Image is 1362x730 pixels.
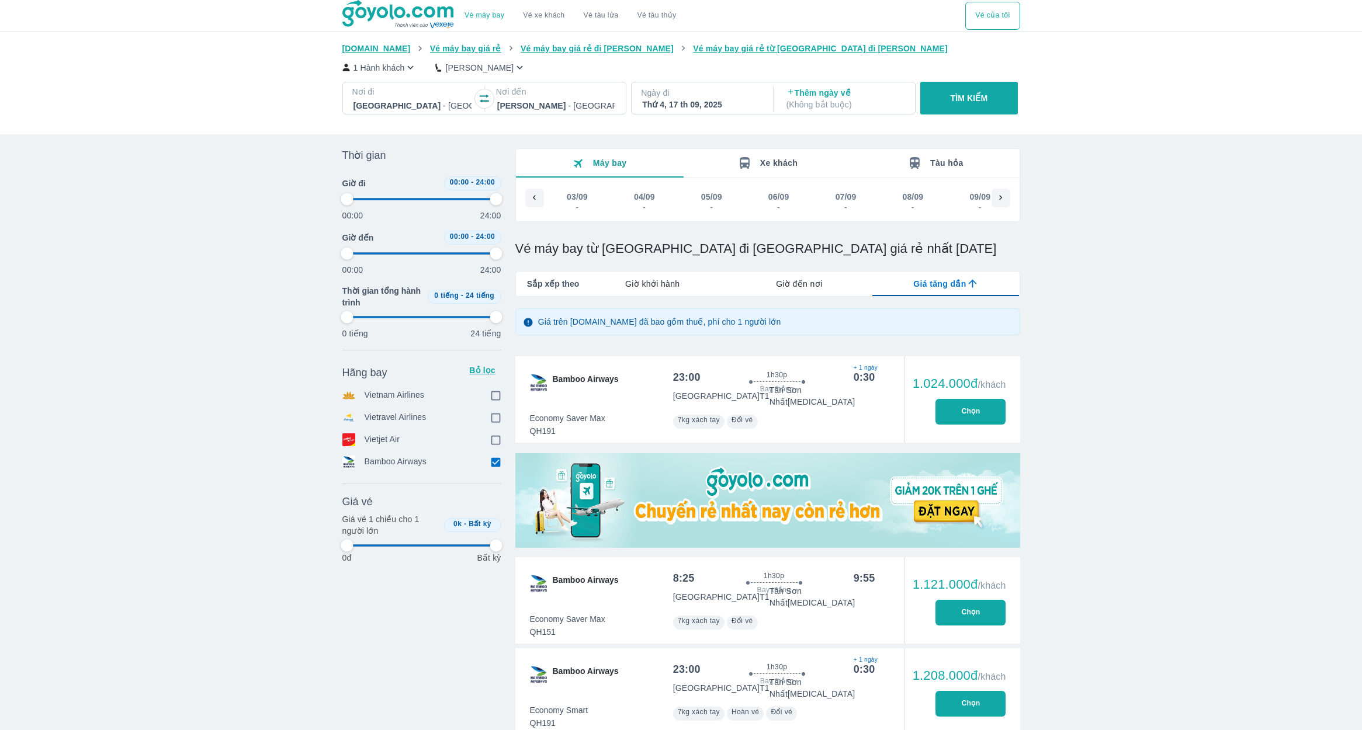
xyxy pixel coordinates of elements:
img: QH [529,665,548,684]
span: Economy Saver Max [530,412,605,424]
span: 24 tiếng [466,291,494,300]
div: 07/09 [836,191,857,203]
div: 09/09 [969,191,990,203]
span: QH191 [530,425,605,437]
div: 8:25 [673,571,695,585]
p: 00:00 [342,210,363,221]
div: 08/09 [903,191,924,203]
div: - [903,203,923,212]
span: Economy Saver Max [530,613,605,625]
p: 1 Hành khách [354,62,405,74]
div: 23:00 [673,370,701,384]
p: Tân Sơn Nhất [MEDICAL_DATA] [770,384,875,408]
span: 24:00 [476,232,495,241]
div: 1.024.000đ [913,377,1006,391]
nav: breadcrumb [342,43,1020,54]
div: - [769,203,789,212]
button: Chọn [935,691,1006,717]
button: Vé tàu thủy [628,2,685,30]
span: Đổi vé [771,708,792,716]
span: - [464,520,466,528]
span: Hoàn vé [732,708,760,716]
p: Tân Sơn Nhất [MEDICAL_DATA] [770,676,875,700]
div: - [702,203,722,212]
div: choose transportation mode [455,2,685,30]
img: media-0 [515,453,1020,548]
span: - [461,291,463,300]
div: scrollable day and price [544,189,992,214]
div: 04/09 [634,191,655,203]
div: choose transportation mode [965,2,1020,30]
a: Vé tàu lửa [574,2,628,30]
p: Vietjet Air [365,433,400,446]
img: QH [529,574,548,593]
span: 7kg xách tay [678,617,720,625]
span: 1h30p [767,370,787,380]
span: Đổi vé [732,617,753,625]
span: 1h30p [767,662,787,672]
p: Bamboo Airways [365,456,427,468]
span: Sắp xếp theo [527,278,580,290]
span: /khách [978,580,1006,590]
p: Tân Sơn Nhất [MEDICAL_DATA] [770,585,875,609]
div: 0:30 [854,370,875,384]
p: 0 tiếng [342,328,368,339]
span: Giờ đến [342,232,374,244]
div: - [635,203,654,212]
img: QH [529,373,548,392]
a: Vé xe khách [523,11,564,20]
span: Bất kỳ [469,520,491,528]
span: /khách [978,380,1006,390]
p: Nơi đi [352,86,473,98]
div: 23:00 [673,662,701,676]
p: 0đ [342,552,352,564]
span: Vé máy bay giá rẻ [430,44,501,53]
span: QH191 [530,717,588,729]
button: Chọn [935,600,1006,625]
p: Bất kỳ [477,552,501,564]
span: Vé máy bay giá rẻ từ [GEOGRAPHIC_DATA] đi [PERSON_NAME] [693,44,948,53]
span: Thời gian [342,148,386,162]
div: 9:55 [854,571,875,585]
div: 06/09 [768,191,789,203]
p: Giá trên [DOMAIN_NAME] đã bao gồm thuế, phí cho 1 người lớn [538,316,781,328]
div: 1.208.000đ [913,669,1006,683]
span: Thời gian tổng hành trình [342,285,423,308]
span: 24:00 [476,178,495,186]
p: 24:00 [480,210,501,221]
span: 1h30p [764,571,784,580]
span: Đổi vé [732,416,753,424]
span: + 1 ngày [854,655,875,665]
a: Vé máy bay [465,11,504,20]
span: Giờ khởi hành [625,278,680,290]
span: - [471,178,473,186]
p: Giá vé 1 chiều cho 1 người lớn [342,513,439,537]
p: Vietnam Airlines [365,389,425,402]
span: 7kg xách tay [678,708,720,716]
p: 00:00 [342,264,363,276]
p: Nơi đến [496,86,616,98]
span: [DOMAIN_NAME] [342,44,411,53]
p: [GEOGRAPHIC_DATA] T1 [673,682,770,694]
div: - [567,203,587,212]
span: Giờ đi [342,178,366,189]
div: 03/09 [567,191,588,203]
span: Bamboo Airways [553,574,619,593]
button: Vé của tôi [965,2,1020,30]
div: 05/09 [701,191,722,203]
span: Bamboo Airways [553,373,619,392]
div: 1.121.000đ [913,578,1006,592]
span: 7kg xách tay [678,416,720,424]
p: Bỏ lọc [469,364,497,376]
p: Vietravel Airlines [365,411,427,424]
button: Chọn [935,399,1006,425]
p: [GEOGRAPHIC_DATA] T1 [673,591,770,603]
p: [PERSON_NAME] [445,62,514,74]
span: QH151 [530,626,605,638]
span: /khách [978,672,1006,682]
div: - [970,203,990,212]
p: 24:00 [480,264,501,276]
span: Giá vé [342,495,373,509]
span: 0k [453,520,462,528]
span: Economy Smart [530,704,588,716]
